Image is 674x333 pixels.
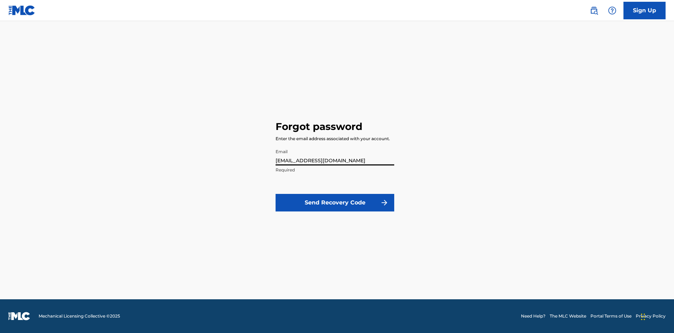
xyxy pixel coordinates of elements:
[39,313,120,319] span: Mechanical Licensing Collective © 2025
[590,6,598,15] img: search
[590,313,632,319] a: Portal Terms of Use
[605,4,619,18] div: Help
[276,120,362,133] h3: Forgot password
[587,4,601,18] a: Public Search
[636,313,666,319] a: Privacy Policy
[276,136,390,142] div: Enter the email address associated with your account.
[8,312,30,320] img: logo
[8,5,35,15] img: MLC Logo
[380,198,389,207] img: f7272a7cc735f4ea7f67.svg
[639,299,674,333] iframe: Chat Widget
[623,2,666,19] a: Sign Up
[641,306,645,327] div: Drag
[276,167,394,173] p: Required
[276,194,394,211] button: Send Recovery Code
[550,313,586,319] a: The MLC Website
[521,313,546,319] a: Need Help?
[608,6,616,15] img: help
